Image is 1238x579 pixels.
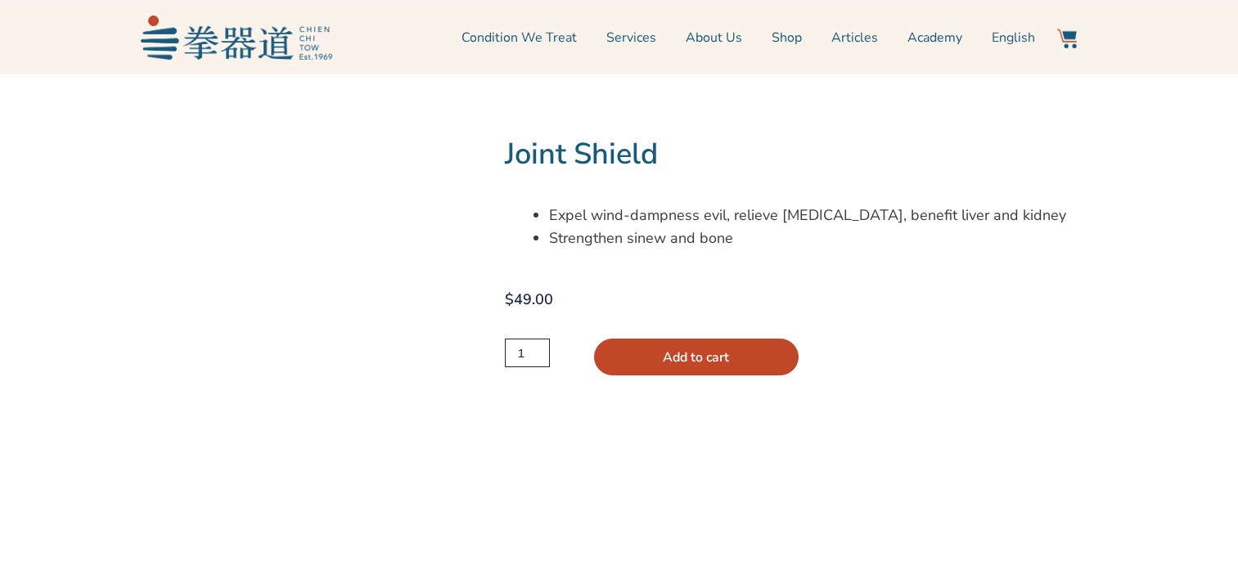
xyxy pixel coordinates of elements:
[505,289,553,309] bdi: 49.00
[594,339,799,375] button: Add to cart
[1057,29,1077,48] img: Website Icon-03
[505,339,549,367] input: Product quantity
[549,228,733,248] span: Strengthen sinew and bone
[686,17,742,58] a: About Us
[461,17,577,58] a: Condition We Treat
[549,205,1066,225] span: Expel wind-dampness evil, relieve [MEDICAL_DATA], benefit liver and kidney
[340,17,1036,58] nav: Menu
[907,17,962,58] a: Academy
[831,17,878,58] a: Articles
[992,17,1035,58] a: Switch to English
[772,17,802,58] a: Shop
[505,289,514,309] span: $
[992,28,1035,47] span: English
[606,17,656,58] a: Services
[505,137,1074,173] h1: Joint Shield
